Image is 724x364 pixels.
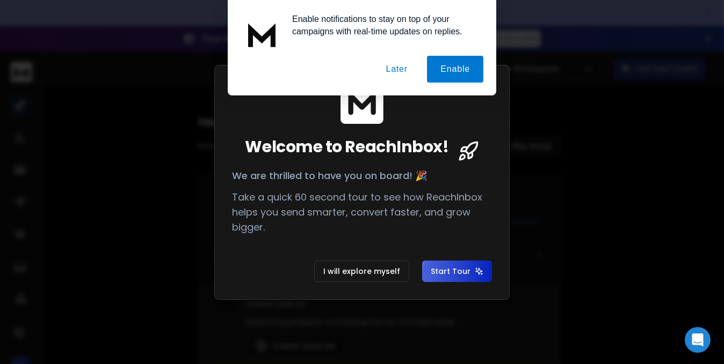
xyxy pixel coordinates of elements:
[284,13,483,38] div: Enable notifications to stay on top of your campaigns with real-time updates on replies.
[431,266,483,277] span: Start Tour
[241,13,284,56] img: notification icon
[232,168,492,183] p: We are thrilled to have you on board! 🎉
[232,190,492,235] p: Take a quick 60 second tour to see how ReachInbox helps you send smarter, convert faster, and gro...
[372,56,421,83] button: Later
[422,261,492,282] button: Start Tour
[427,56,483,83] button: Enable
[245,137,448,157] span: Welcome to ReachInbox!
[314,261,409,282] button: I will explore myself
[685,327,711,353] div: Open Intercom Messenger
